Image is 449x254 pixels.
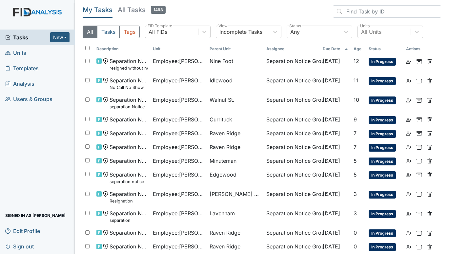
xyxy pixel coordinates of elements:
span: In Progress [369,96,396,104]
span: Walnut St. [210,96,235,104]
td: Separation Notice Group [264,168,320,187]
input: Toggle All Rows Selected [85,46,90,50]
span: In Progress [369,158,396,165]
button: Tags [119,26,140,38]
span: Separation Notice separation Notice [110,96,148,110]
button: New [50,32,70,42]
span: Separation Notice separation [110,209,148,223]
span: Units [5,48,26,58]
span: Idlewood [210,76,233,84]
span: [DATE] [323,229,340,236]
button: Tasks [97,26,120,38]
span: [DATE] [323,171,340,178]
a: Delete [427,129,432,137]
span: [DATE] [323,144,340,150]
th: Toggle SortBy [94,43,151,54]
td: Separation Notice Group [264,240,320,254]
td: Separation Notice Group [264,140,320,154]
a: Delete [427,116,432,123]
a: Archive [417,96,422,104]
td: Separation Notice Group [264,74,320,93]
div: Any [290,28,300,36]
a: Archive [417,116,422,123]
a: Archive [417,57,422,65]
span: [DATE] [323,191,340,197]
span: Separation Notice [110,143,148,151]
span: Tasks [5,33,50,41]
span: Employee : [PERSON_NAME] [153,116,204,123]
span: Employee : [PERSON_NAME] [153,171,204,179]
span: 9 [354,116,357,123]
a: Archive [417,129,422,137]
th: Toggle SortBy [150,43,207,54]
span: 12 [354,58,359,64]
span: 0 [354,229,357,236]
td: Separation Notice Group [264,127,320,140]
div: All FIDs [149,28,167,36]
td: Separation Notice Group [264,207,320,226]
span: Raven Ridge [210,229,240,237]
span: 0 [354,243,357,250]
span: [DATE] [323,96,340,103]
span: Separation Notice [110,157,148,165]
h5: All Tasks [118,5,166,14]
a: Archive [417,157,422,165]
td: Separation Notice Group [264,187,320,207]
span: 10 [354,96,359,103]
input: Find Task by ID [333,5,441,18]
span: Employee : [PERSON_NAME] [153,143,204,151]
span: Employee : [PERSON_NAME] [153,76,204,84]
small: separation [110,217,148,223]
th: Toggle SortBy [351,43,366,54]
th: Actions [403,43,436,54]
td: Separation Notice Group [264,226,320,240]
span: Separation Notice seperation notice [110,171,148,185]
a: Archive [417,243,422,250]
span: In Progress [369,243,396,251]
a: Delete [427,190,432,198]
span: [DATE] [323,116,340,123]
span: In Progress [369,77,396,85]
span: 7 [354,130,357,137]
span: [DATE] [323,158,340,164]
td: Separation Notice Group [264,154,320,168]
span: Lavenham [210,209,235,217]
div: Type filter [83,26,140,38]
span: Edgewood [210,171,236,179]
span: Employee : [PERSON_NAME], [PERSON_NAME] [153,190,204,198]
span: 3 [354,210,357,217]
span: In Progress [369,191,396,199]
span: Separation Notice Resignation [110,190,148,204]
span: [DATE] [323,58,340,64]
span: Employee : [PERSON_NAME] [153,57,204,65]
span: Separation Notice [110,129,148,137]
small: Resignation [110,198,148,204]
span: [PERSON_NAME] Loop [210,190,261,198]
span: Nine Foot [210,57,233,65]
span: Separation Notice [110,116,148,123]
a: Delete [427,76,432,84]
a: Delete [427,171,432,179]
div: Incomplete Tasks [219,28,262,36]
th: Toggle SortBy [207,43,264,54]
span: [DATE] [323,243,340,250]
small: resigned without notice [110,65,148,71]
span: 5 [354,158,357,164]
span: 11 [354,77,358,84]
span: Separation Notice No Call No Show [110,76,148,91]
a: Delete [427,157,432,165]
div: All Units [361,28,381,36]
button: All [83,26,97,38]
td: Separation Notice Group [264,54,320,74]
th: Toggle SortBy [366,43,403,54]
span: Analysis [5,78,34,89]
span: Separation Notice [110,229,148,237]
td: Separation Notice Group [264,113,320,127]
span: Minuteman [210,157,236,165]
span: Edit Profile [5,226,40,236]
span: Employee : [PERSON_NAME] [153,129,204,137]
span: Separation Notice resigned without notice [110,57,148,71]
small: separation Notice [110,104,148,110]
span: In Progress [369,130,396,138]
span: Templates [5,63,39,73]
